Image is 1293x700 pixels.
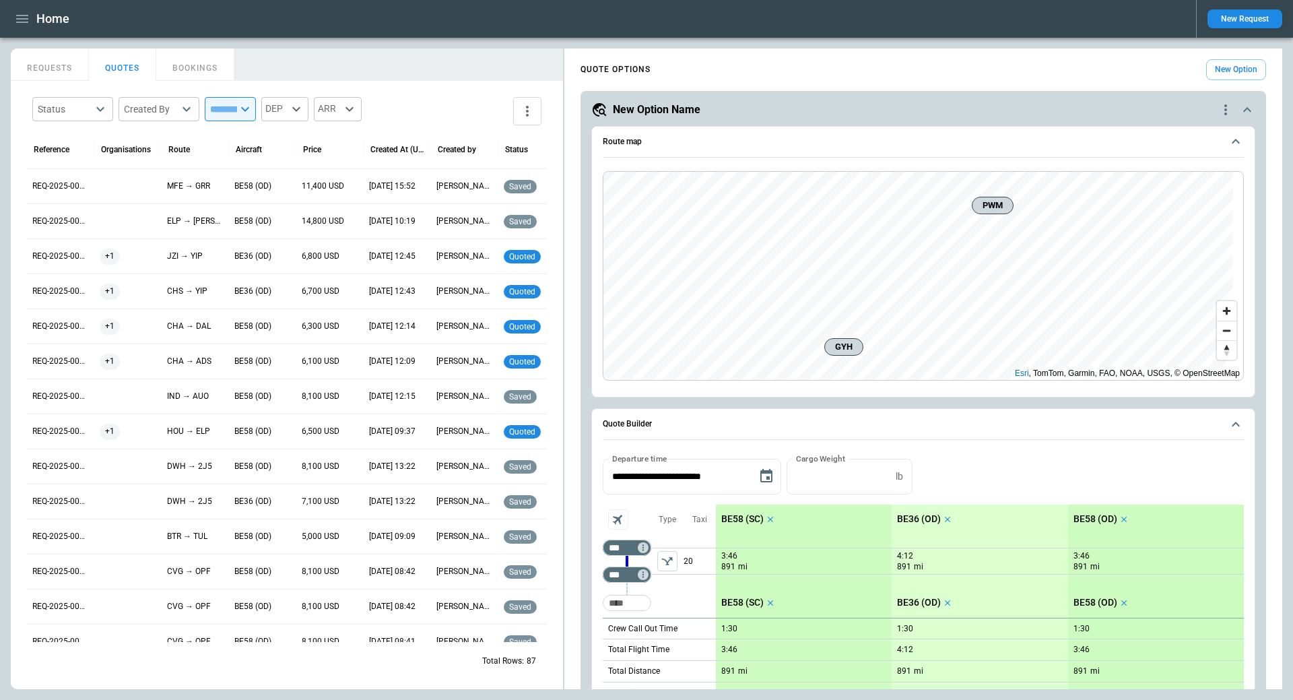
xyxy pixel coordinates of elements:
[897,624,913,634] p: 1:30
[234,251,291,262] p: BE36 (OD)
[506,287,538,296] span: quoted
[506,252,538,261] span: quoted
[608,509,628,530] span: Aircraft selection
[603,420,652,428] h6: Quote Builder
[436,356,493,367] p: [PERSON_NAME]
[506,532,534,542] span: saved
[38,102,92,116] div: Status
[914,666,923,677] p: mi
[302,286,358,297] p: 6,700 USD
[1073,561,1088,573] p: 891
[506,567,534,577] span: saved
[603,171,1244,381] div: Route map
[1090,666,1100,677] p: mi
[302,531,358,542] p: 5,000 USD
[897,666,911,676] p: 891
[369,321,426,332] p: 10/05/2025 12:14
[167,461,224,472] p: DWH → 2J5
[738,561,748,573] p: mi
[591,102,1255,118] button: New Option Namequote-option-actions
[1073,513,1117,525] p: BE58 (OD)
[314,97,362,121] div: ARR
[436,601,493,612] p: [PERSON_NAME]
[978,199,1007,212] span: PWM
[436,216,493,227] p: [PERSON_NAME]
[1217,340,1236,360] button: Reset bearing to north
[369,496,426,507] p: 09/28/2025 13:22
[506,602,534,612] span: saved
[504,274,560,309] div: Quoted
[1073,666,1088,676] p: 891
[302,356,358,367] p: 6,100 USD
[436,321,493,332] p: [PERSON_NAME]
[603,409,1244,440] button: Quote Builder
[603,595,651,611] div: Too short
[1090,561,1100,573] p: mi
[603,127,1244,158] button: Route map
[438,145,476,154] div: Created by
[369,601,426,612] p: 09/26/2025 08:42
[692,514,707,526] p: Taxi
[504,484,560,519] div: Saved
[100,344,120,379] span: +1
[657,551,677,571] span: Type of sector
[506,462,534,472] span: saved
[234,391,291,402] p: BE58 (OD)
[830,340,857,354] span: GYH
[32,426,89,437] p: REQ-2025-000316
[657,551,677,571] button: left aligned
[504,625,560,659] div: Saved
[527,656,536,667] p: 87
[369,426,426,437] p: 10/03/2025 09:37
[168,145,190,154] div: Route
[302,216,358,227] p: 14,800 USD
[32,566,89,577] p: REQ-2025-000312
[302,391,358,402] p: 8,100 USD
[167,426,224,437] p: HOU → ELP
[504,169,560,203] div: Saved
[721,513,764,525] p: BE58 (SC)
[504,414,560,449] div: Quoted
[897,645,913,655] p: 4:12
[504,554,560,589] div: Saved
[513,97,541,125] button: more
[234,286,291,297] p: BE36 (OD)
[167,496,224,507] p: DWH → 2J5
[897,597,941,608] p: BE36 (OD)
[721,624,737,634] p: 1:30
[369,566,426,577] p: 09/26/2025 08:42
[504,519,560,554] div: Saved
[504,239,560,274] div: Quoted
[897,561,911,573] p: 891
[261,97,308,121] div: DEP
[302,566,358,577] p: 8,100 USD
[1073,551,1090,561] p: 3:46
[1073,624,1090,634] p: 1:30
[603,137,642,146] h6: Route map
[369,461,426,472] p: 09/28/2025 13:22
[1217,301,1236,321] button: Zoom in
[914,561,923,573] p: mi
[504,309,560,344] div: Quoted
[234,531,291,542] p: BE58 (OD)
[1073,597,1117,608] p: BE58 (OD)
[156,49,234,81] button: BOOKINGS
[369,531,426,542] p: 09/26/2025 09:09
[167,356,224,367] p: CHA → ADS
[436,566,493,577] p: [PERSON_NAME]
[234,461,291,472] p: BE58 (OD)
[167,601,224,612] p: CVG → OPF
[506,357,538,367] span: quoted
[369,286,426,297] p: 10/05/2025 12:43
[721,645,737,655] p: 3:46
[100,239,120,274] span: +1
[504,204,560,238] div: Saved
[236,145,262,154] div: Aircraft
[369,216,426,227] p: 10/07/2025 10:19
[721,666,735,676] p: 891
[436,391,493,402] p: [PERSON_NAME]
[608,687,679,699] p: Total Distance Cost
[436,426,493,437] p: [PERSON_NAME]
[234,356,291,367] p: BE58 (OD)
[897,688,935,698] p: 2,893 USD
